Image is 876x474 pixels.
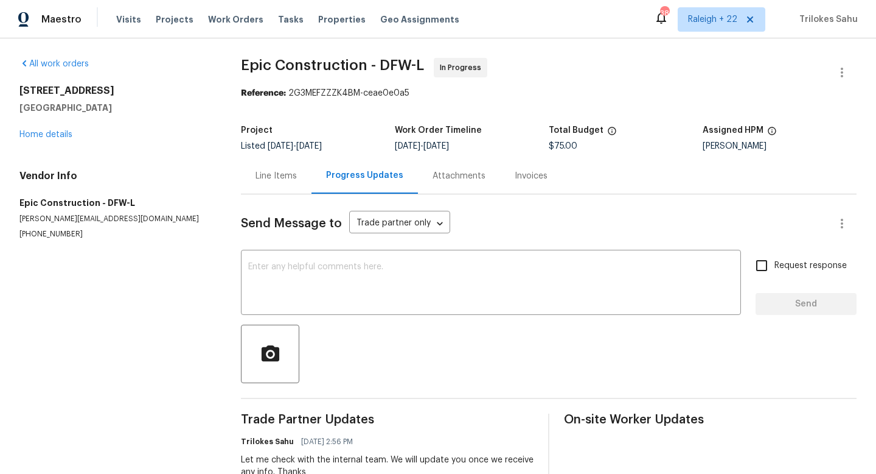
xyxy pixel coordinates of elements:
span: $75.00 [549,142,577,150]
span: Raleigh + 22 [688,13,737,26]
span: [DATE] 2:56 PM [301,436,353,448]
div: Trade partner only [349,214,450,234]
span: Trade Partner Updates [241,414,534,426]
span: Work Orders [208,13,263,26]
span: Geo Assignments [380,13,459,26]
b: Reference: [241,89,286,97]
span: Visits [116,13,141,26]
span: On-site Worker Updates [564,414,857,426]
span: [DATE] [423,142,449,150]
p: [PERSON_NAME][EMAIL_ADDRESS][DOMAIN_NAME] [19,214,212,224]
div: Attachments [433,170,485,182]
div: Invoices [515,170,547,182]
span: In Progress [440,62,486,74]
span: Properties [318,13,366,26]
span: Projects [156,13,193,26]
h6: Trilokes Sahu [241,436,294,448]
span: [DATE] [296,142,322,150]
span: - [395,142,449,150]
h5: Work Order Timeline [395,126,482,135]
a: All work orders [19,60,89,68]
span: The hpm assigned to this work order. [767,126,777,142]
span: Maestro [41,13,82,26]
a: Home details [19,130,72,139]
span: Trilokes Sahu [794,13,858,26]
h4: Vendor Info [19,170,212,182]
span: The total cost of line items that have been proposed by Opendoor. This sum includes line items th... [607,126,617,142]
h5: Project [241,126,273,135]
p: [PHONE_NUMBER] [19,229,212,239]
span: [DATE] [268,142,293,150]
span: - [268,142,322,150]
h5: [GEOGRAPHIC_DATA] [19,102,212,114]
div: Line Items [255,170,297,182]
span: Request response [774,260,847,272]
span: Send Message to [241,218,342,230]
span: Epic Construction - DFW-L [241,58,424,73]
span: [DATE] [395,142,420,150]
div: 2G3MEFZZZK4BM-ceae0e0a5 [241,87,857,99]
h5: Assigned HPM [703,126,763,135]
div: Progress Updates [326,169,403,182]
h5: Epic Construction - DFW-L [19,197,212,209]
span: Tasks [278,15,304,24]
div: 382 [660,7,669,19]
span: Listed [241,142,322,150]
div: [PERSON_NAME] [703,142,857,150]
h5: Total Budget [549,126,603,135]
h2: [STREET_ADDRESS] [19,85,212,97]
